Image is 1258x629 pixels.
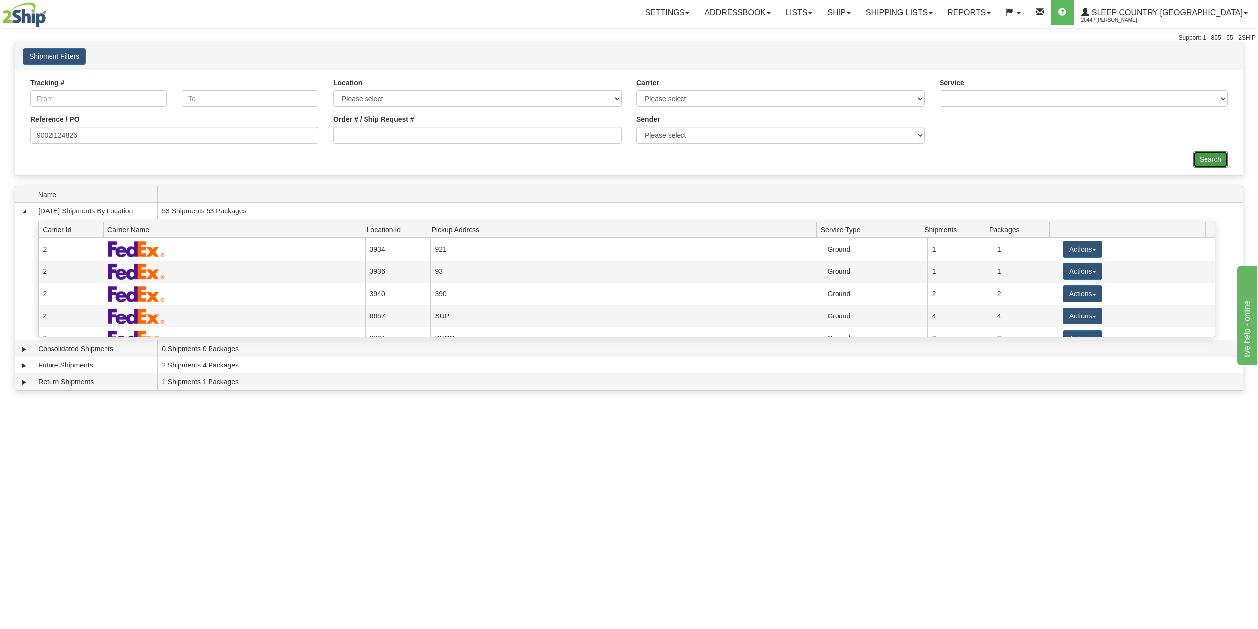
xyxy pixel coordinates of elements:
[1063,263,1102,280] button: Actions
[157,357,1243,374] td: 2 Shipments 4 Packages
[993,327,1058,350] td: 3
[636,78,659,88] label: Carrier
[858,0,940,25] a: Shipping lists
[108,286,165,302] img: FedEx Express®
[1063,285,1102,302] button: Actions
[2,34,1256,42] div: Support: 1 - 855 - 55 - 2SHIP
[940,0,998,25] a: Reports
[993,261,1058,283] td: 1
[430,327,823,350] td: BECO
[38,283,104,305] td: 2
[430,238,823,260] td: 921
[367,222,427,237] span: Location Id
[430,305,823,327] td: SUP
[636,114,660,124] label: Sender
[34,340,157,357] td: Consolidated Shipments
[19,207,29,216] a: Collapse
[927,305,993,327] td: 4
[108,308,165,324] img: FedEx Express®
[108,263,165,280] img: FedEx Express®
[927,238,993,260] td: 1
[823,305,927,327] td: Ground
[333,114,414,124] label: Order # / Ship Request #
[820,0,858,25] a: Ship
[989,222,1049,237] span: Packages
[697,0,778,25] a: Addressbook
[38,187,157,202] span: Name
[823,283,927,305] td: Ground
[38,327,104,350] td: 2
[108,241,165,257] img: FedEx Express®
[940,78,964,88] label: Service
[365,283,430,305] td: 3940
[365,261,430,283] td: 3936
[1081,15,1155,25] span: 2044 / [PERSON_NAME]
[430,283,823,305] td: 390
[823,261,927,283] td: Ground
[7,6,92,18] div: live help - online
[157,203,1243,219] td: 53 Shipments 53 Packages
[1089,8,1243,17] span: Sleep Country [GEOGRAPHIC_DATA]
[637,0,697,25] a: Settings
[993,238,1058,260] td: 1
[157,340,1243,357] td: 0 Shipments 0 Packages
[365,327,430,350] td: 6824
[430,261,823,283] td: 93
[19,361,29,370] a: Expand
[19,377,29,387] a: Expand
[30,78,64,88] label: Tracking #
[23,48,86,65] button: Shipment Filters
[431,222,816,237] span: Pickup Address
[993,305,1058,327] td: 4
[365,305,430,327] td: 6657
[30,114,80,124] label: Reference / PO
[778,0,820,25] a: Lists
[34,203,157,219] td: [DATE] Shipments By Location
[927,327,993,350] td: 3
[1193,151,1228,168] input: Search
[365,238,430,260] td: 3934
[43,222,103,237] span: Carrier Id
[1063,241,1102,258] button: Actions
[333,78,362,88] label: Location
[927,283,993,305] td: 2
[1063,330,1102,347] button: Actions
[993,283,1058,305] td: 2
[927,261,993,283] td: 1
[107,222,363,237] span: Carrier Name
[1074,0,1255,25] a: Sleep Country [GEOGRAPHIC_DATA] 2044 / [PERSON_NAME]
[34,373,157,390] td: Return Shipments
[38,261,104,283] td: 2
[108,330,165,347] img: FedEx Express®
[157,373,1243,390] td: 1 Shipments 1 Packages
[924,222,985,237] span: Shipments
[1063,308,1102,324] button: Actions
[38,238,104,260] td: 2
[19,344,29,354] a: Expand
[821,222,920,237] span: Service Type
[30,90,167,107] input: From
[34,357,157,374] td: Future Shipments
[2,2,46,27] img: logo2044.jpg
[38,305,104,327] td: 2
[823,327,927,350] td: Ground
[182,90,318,107] input: To
[1235,264,1257,365] iframe: chat widget
[823,238,927,260] td: Ground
